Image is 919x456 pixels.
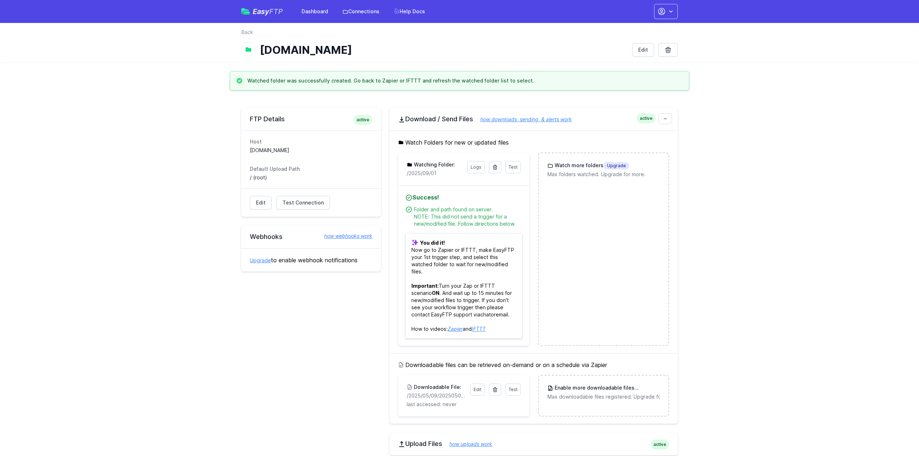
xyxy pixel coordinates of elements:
[883,420,910,447] iframe: Drift Widget Chat Controller
[414,206,522,227] div: Folder and path found on server. NOTE: This did not send a trigger for a new/modified file. Follo...
[241,8,250,15] img: easyftp_logo.png
[553,162,629,169] h3: Watch more folders
[250,257,271,263] a: Upgrade
[509,164,518,170] span: Test
[407,170,463,177] p: /2025/09/01
[539,376,668,409] a: Enable more downloadable filesUpgrade Max downloadable files registered. Upgrade for more.
[480,311,491,318] a: chat
[473,116,572,122] a: how downloads, sending, & alerts work
[539,153,668,187] a: Watch more foldersUpgrade Max folders watched. Upgrade for more.
[509,387,518,392] span: Test
[634,385,660,392] span: Upgrade
[241,8,283,15] a: EasyFTP
[317,232,372,240] a: how webhooks work
[470,384,485,396] a: Edit
[467,161,485,173] a: Logs
[405,233,522,339] p: Now go to Zapier or IFTTT, make EasyFTP your 1st trigger step, and select this watched folder to ...
[412,161,455,168] h3: Watching Folder:
[407,392,466,399] p: /2025/05/09/20250509171559_inbound_0422652309_0756011820.mp3
[505,384,521,396] a: Test
[398,361,669,369] h5: Downloadable files can be retrieved on-demand or on a schedule via Zapier
[432,290,439,296] b: ON
[412,384,461,391] h3: Downloadable File:
[603,162,629,169] span: Upgrade
[247,77,534,84] h3: Watched folder was successfully created. Go back to Zapier or IFTTT and refresh the watched folde...
[269,7,283,16] span: FTP
[547,171,660,178] p: Max folders watched. Upgrade for more.
[398,138,669,147] h5: Watch Folders for new or updated files
[283,199,324,206] span: Test Connection
[411,283,439,289] b: Important:
[420,240,445,246] b: You did it!
[354,115,372,125] span: active
[250,165,372,173] dt: Default Upload Path
[650,439,669,450] span: active
[407,401,521,408] p: last accessed: never
[297,5,332,18] a: Dashboard
[472,326,486,332] a: IFTTT
[276,196,330,210] a: Test Connection
[241,29,678,40] nav: Breadcrumb
[632,43,654,57] a: Edit
[250,174,372,181] dd: / (root)
[505,161,521,173] a: Test
[250,147,372,154] dd: [DOMAIN_NAME]
[553,384,660,392] h3: Enable more downloadable files
[389,5,429,18] a: Help Docs
[241,29,253,36] a: Back
[547,393,660,400] p: Max downloadable files registered. Upgrade for more.
[398,439,669,448] h2: Upload Files
[250,196,272,210] a: Edit
[250,115,372,123] h2: FTP Details
[241,248,381,272] div: to enable webhook notifications
[253,8,283,15] span: Easy
[442,441,492,447] a: how uploads work
[637,113,656,123] span: active
[496,311,508,318] a: email
[398,115,669,123] h2: Download / Send Files
[448,326,463,332] a: Zapier
[260,43,626,56] h1: [DOMAIN_NAME]
[250,138,372,145] dt: Host
[250,232,372,241] h2: Webhooks
[405,193,522,202] h4: Success!
[338,5,384,18] a: Connections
